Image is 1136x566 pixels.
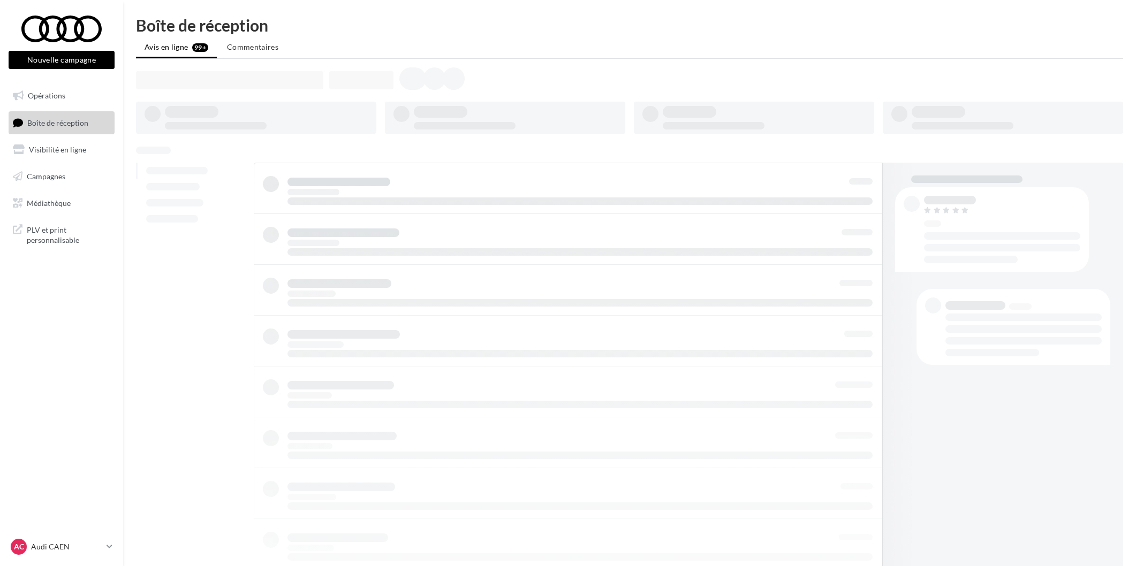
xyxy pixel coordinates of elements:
[6,111,117,134] a: Boîte de réception
[27,172,65,181] span: Campagnes
[29,145,86,154] span: Visibilité en ligne
[9,537,115,557] a: AC Audi CAEN
[6,139,117,161] a: Visibilité en ligne
[6,165,117,188] a: Campagnes
[227,42,278,51] span: Commentaires
[27,118,88,127] span: Boîte de réception
[28,91,65,100] span: Opérations
[9,51,115,69] button: Nouvelle campagne
[27,198,71,207] span: Médiathèque
[14,541,24,552] span: AC
[27,223,110,246] span: PLV et print personnalisable
[6,85,117,107] a: Opérations
[136,17,1123,33] div: Boîte de réception
[31,541,102,552] p: Audi CAEN
[6,218,117,250] a: PLV et print personnalisable
[6,192,117,215] a: Médiathèque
